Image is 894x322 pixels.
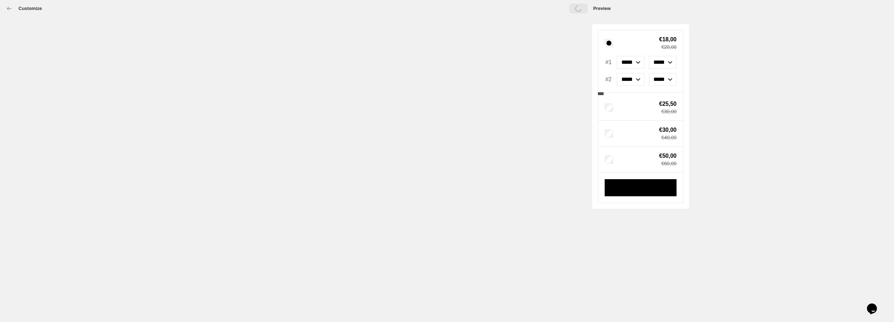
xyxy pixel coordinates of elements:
[659,37,677,42] span: €18,00
[659,45,677,50] span: €20,00
[653,127,677,140] div: Total savings
[659,101,677,107] span: €25,50
[593,5,611,12] h2: Preview
[659,127,677,133] span: €30,00
[605,59,612,66] span: #1
[659,135,677,140] span: €40,00
[653,37,677,50] div: Total savings
[659,109,677,114] span: €30,00
[659,153,677,159] span: €50,00
[19,5,42,12] h3: Customize
[653,153,677,166] div: Total savings
[864,294,887,315] iframe: chat widget
[605,76,612,83] span: #2
[653,101,677,114] div: Total savings
[659,161,677,166] span: €60,00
